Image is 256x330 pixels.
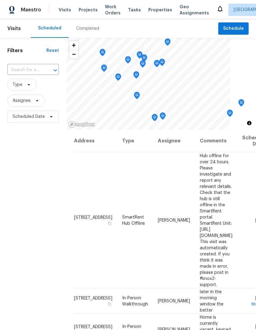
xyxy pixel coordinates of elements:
[115,73,121,83] div: Map marker
[140,60,146,70] div: Map marker
[69,41,78,50] button: Zoom in
[38,25,61,31] div: Scheduled
[101,64,107,74] div: Map marker
[51,66,60,75] button: Open
[195,130,237,152] th: Comments
[74,130,117,152] th: Address
[99,49,106,58] div: Map marker
[13,82,22,88] span: Type
[160,112,166,122] div: Map marker
[68,121,95,128] a: Mapbox homepage
[7,48,46,54] h1: Filters
[154,60,160,69] div: Map marker
[134,92,140,101] div: Map marker
[21,7,41,13] span: Maestro
[153,130,195,152] th: Assignee
[165,38,171,48] div: Map marker
[107,220,112,226] button: Copy Address
[74,324,112,329] span: [STREET_ADDRESS]
[200,153,232,287] span: Hub offline for over 24 hours. Please investigate and report any relevant details. Check that the...
[66,38,230,130] canvas: Map
[200,289,223,312] span: later in the morning window the better
[227,110,233,119] div: Map marker
[246,119,253,127] button: Toggle attribution
[125,56,131,66] div: Map marker
[74,296,112,300] span: [STREET_ADDRESS]
[7,22,21,35] span: Visits
[159,59,165,68] div: Map marker
[122,296,148,306] span: In-Person Walkthrough
[141,54,147,64] div: Map marker
[13,98,31,104] span: Assignee
[152,114,158,123] div: Map marker
[59,7,71,13] span: Visits
[180,4,209,16] span: Geo Assignments
[148,7,172,13] span: Properties
[13,114,45,120] span: Scheduled Date
[7,65,42,75] input: Search for an address...
[137,51,143,61] div: Map marker
[105,4,121,16] span: Work Orders
[238,99,244,109] div: Map marker
[128,8,141,12] span: Tasks
[223,25,244,33] span: Schedule
[76,25,99,32] div: Completed
[79,7,98,13] span: Projects
[218,22,249,35] button: Schedule
[107,301,112,307] button: Copy Address
[133,71,139,81] div: Map marker
[46,48,59,54] div: Reset
[158,299,190,303] span: [PERSON_NAME]
[122,215,145,225] span: SmartRent Hub Offline
[158,218,190,222] span: [PERSON_NAME]
[247,120,251,126] span: Toggle attribution
[69,50,78,59] button: Zoom out
[117,130,153,152] th: Type
[74,215,112,219] span: [STREET_ADDRESS]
